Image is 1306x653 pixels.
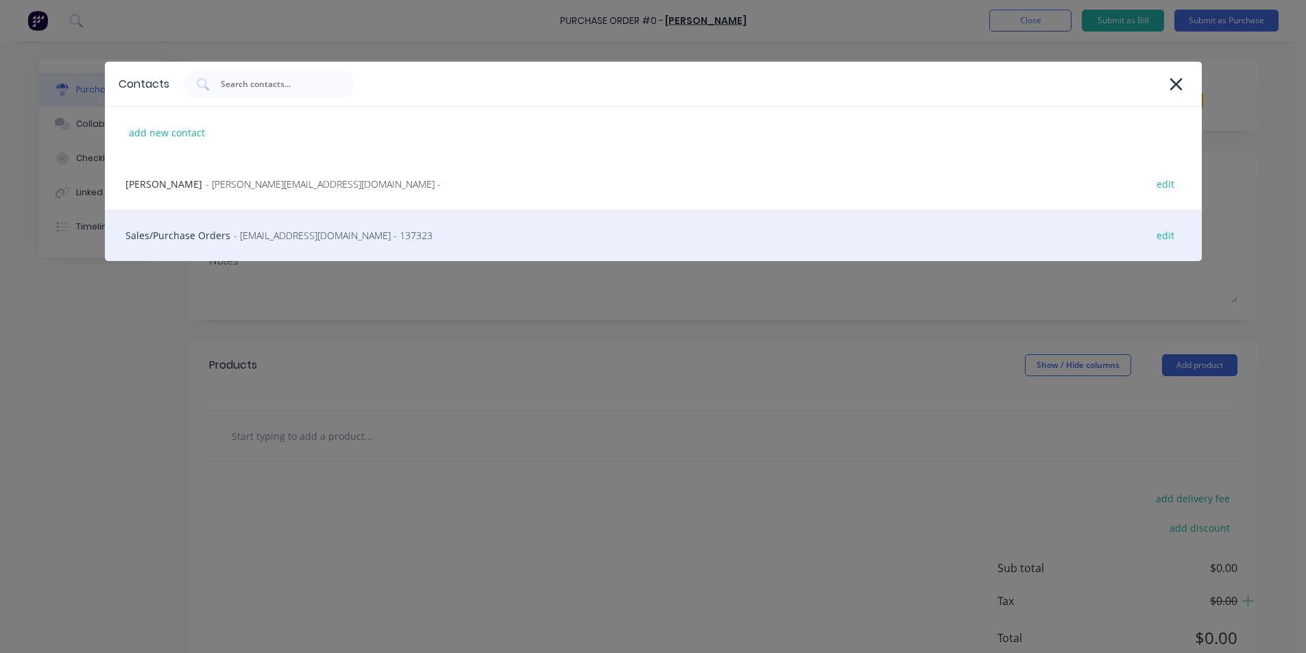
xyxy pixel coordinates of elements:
div: edit [1150,173,1181,195]
div: add new contact [122,122,212,143]
div: Contacts [119,76,169,93]
div: Sales/Purchase Orders [105,210,1202,261]
div: edit [1150,225,1181,246]
input: Search contacts... [219,77,333,91]
span: - [PERSON_NAME][EMAIL_ADDRESS][DOMAIN_NAME] - [206,177,441,191]
span: - [EMAIL_ADDRESS][DOMAIN_NAME] - 137323 [234,228,433,243]
div: [PERSON_NAME] [105,158,1202,210]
